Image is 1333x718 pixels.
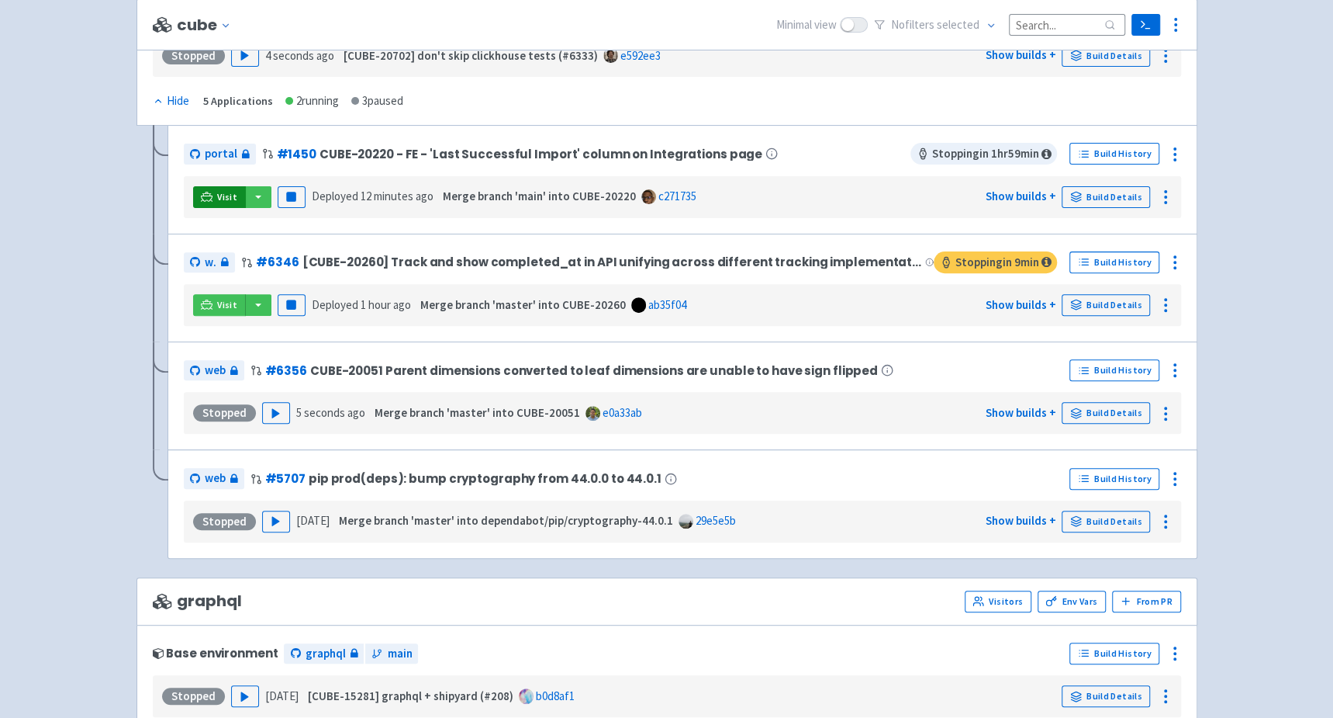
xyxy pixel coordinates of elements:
span: graphql [305,645,345,663]
button: Pause [278,294,306,316]
time: 4 seconds ago [265,48,334,63]
span: web [205,254,217,272]
a: Visit [193,186,246,208]
span: pip prod(deps): bump cryptography from 44.0.0 to 44.0.1 [309,472,661,485]
div: Base environment [153,647,278,660]
time: 12 minutes ago [361,189,433,203]
a: Build Details [1062,685,1150,707]
a: #6346 [256,254,299,270]
a: Show builds + [985,297,1055,312]
a: Show builds + [985,513,1055,528]
time: 5 seconds ago [296,405,365,420]
button: Play [262,402,290,424]
div: Hide [153,92,189,110]
a: Env Vars [1038,591,1106,612]
button: cube [177,16,237,34]
time: [DATE] [265,689,299,703]
strong: Merge branch 'master' into CUBE-20051 [375,405,580,420]
div: 2 running [285,92,339,110]
input: Search... [1009,14,1125,35]
a: #6356 [265,362,307,379]
a: web [184,360,244,381]
div: 3 paused [351,92,403,110]
a: Show builds + [985,47,1055,62]
a: Build History [1069,251,1159,273]
a: portal [184,144,256,165]
span: portal [205,145,237,163]
a: Build Details [1062,511,1150,532]
span: Deployed [312,297,411,312]
a: Build History [1069,643,1159,664]
div: Stopped [162,47,225,64]
a: Show builds + [985,189,1055,203]
span: web [205,362,226,380]
div: 5 Applications [203,92,273,110]
a: Build Details [1062,45,1150,67]
span: CUBE-20220 - FE - 'Last Successful Import' column on Integrations page [319,147,762,161]
div: Stopped [193,404,256,421]
strong: [CUBE-15281] graphql + shipyard (#208) [308,689,513,703]
strong: [CUBE-20702] don't skip clickhouse tests (#6333) [344,48,598,63]
button: Play [231,685,259,707]
a: graphql [284,643,364,664]
a: Build Details [1062,402,1150,424]
a: web [184,468,244,489]
button: Play [262,511,290,532]
a: e592ee3 [620,48,661,63]
strong: Merge branch 'master' into CUBE-20260 [420,297,626,312]
span: graphql [153,592,242,610]
span: Minimal view [776,16,837,34]
a: main [365,643,418,664]
a: web [184,252,236,273]
a: Build Details [1062,186,1150,208]
span: main [387,645,412,663]
a: b0d8af1 [536,689,575,703]
a: Build History [1069,359,1159,381]
a: Build History [1069,143,1159,165]
a: #5707 [265,470,306,487]
strong: Merge branch 'main' into CUBE-20220 [443,189,636,203]
span: Stopping in 9 min [934,251,1057,273]
div: Stopped [162,688,225,705]
button: From PR [1112,591,1181,612]
a: Build History [1069,468,1159,490]
a: #1450 [277,146,316,162]
a: e0a33ab [603,405,642,420]
time: [DATE] [296,513,330,528]
a: Show builds + [985,405,1055,420]
a: Terminal [1131,14,1160,36]
div: Stopped [193,513,256,530]
span: selected [937,17,979,32]
span: Visit [217,191,237,203]
a: Build Details [1062,294,1150,316]
span: Stopping in 1 hr 59 min [910,143,1057,165]
button: Pause [278,186,306,208]
button: Play [231,45,259,67]
a: Visitors [965,591,1031,612]
button: Hide [153,92,191,110]
span: [CUBE-20260] Track and show completed_at in API unifying across different tracking implementation... [302,255,923,269]
span: web [205,470,226,487]
a: 29e5e5b [696,513,736,528]
a: Visit [193,294,246,316]
span: No filter s [891,16,979,34]
span: CUBE-20051 Parent dimensions converted to leaf dimensions are unable to have sign flipped [310,364,878,377]
strong: Merge branch 'master' into dependabot/pip/cryptography-44.0.1 [339,513,673,528]
span: Visit [217,299,237,311]
time: 1 hour ago [361,297,411,312]
a: c271735 [658,189,696,203]
span: Deployed [312,189,433,203]
a: ab35f04 [648,297,686,312]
